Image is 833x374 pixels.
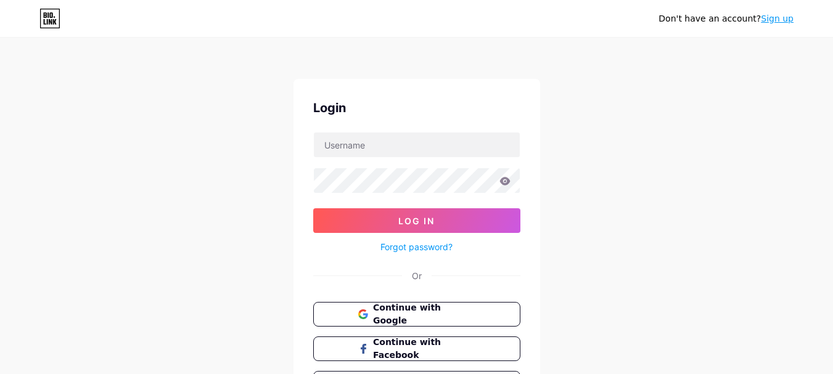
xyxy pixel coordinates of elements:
[314,132,520,157] input: Username
[313,336,520,361] button: Continue with Facebook
[373,301,475,327] span: Continue with Google
[761,14,794,23] a: Sign up
[380,240,453,253] a: Forgot password?
[412,269,422,282] div: Or
[659,12,794,25] div: Don't have an account?
[398,216,435,226] span: Log In
[313,208,520,233] button: Log In
[373,336,475,362] span: Continue with Facebook
[313,99,520,117] div: Login
[313,302,520,327] button: Continue with Google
